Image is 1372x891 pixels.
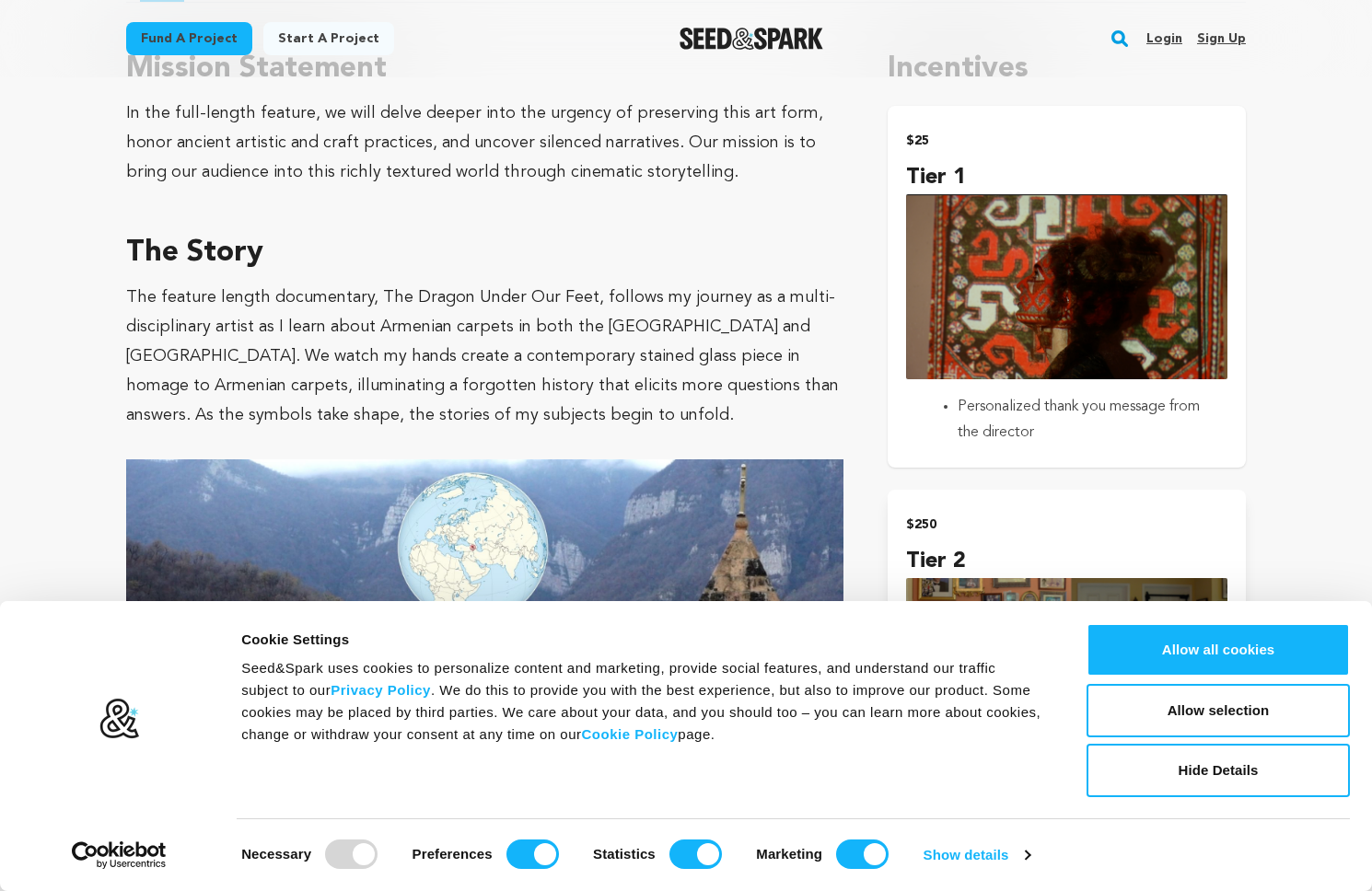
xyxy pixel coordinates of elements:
[593,846,656,862] strong: Statistics
[1087,623,1350,677] button: Allow all cookies
[1087,744,1350,797] button: Hide Details
[888,106,1246,468] button: $25 Tier 1 incentive Personalized thank you message from the director
[126,231,843,275] h3: The Story
[680,28,824,50] a: Seed&Spark Homepage
[906,194,1227,379] img: incentive
[958,399,1200,440] span: Personalized thank you message from the director
[1146,24,1182,53] a: Login
[241,657,1045,746] div: Seed&Spark uses cookies to personalize content and marketing, provide social features, and unders...
[680,28,824,50] img: Seed&Spark Logo Dark Mode
[331,682,431,698] a: Privacy Policy
[240,832,241,833] legend: Consent Selection
[906,128,1227,154] h2: $25
[1197,24,1246,53] a: Sign up
[581,726,678,742] a: Cookie Policy
[241,629,1045,651] div: Cookie Settings
[126,22,252,55] a: Fund a project
[126,98,843,187] div: In the full-length feature, we will delve deeper into the urgency of preserving this art form, ho...
[1087,684,1350,737] button: Allow selection
[906,161,1227,194] h4: Tier 1
[126,459,843,862] img: 1754678046-5.jpg
[39,841,200,869] a: Usercentrics Cookiebot - opens in a new window
[756,846,822,862] strong: Marketing
[906,578,1227,748] img: incentive
[924,841,1030,869] a: Show details
[126,289,839,423] span: The feature length documentary, The Dragon Under Our Feet, follows my journey as a multi-discipli...
[906,512,1227,538] h2: $250
[263,22,394,55] a: Start a project
[413,846,493,862] strong: Preferences
[241,846,311,862] strong: Necessary
[99,698,140,740] img: logo
[906,545,1227,578] h4: Tier 2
